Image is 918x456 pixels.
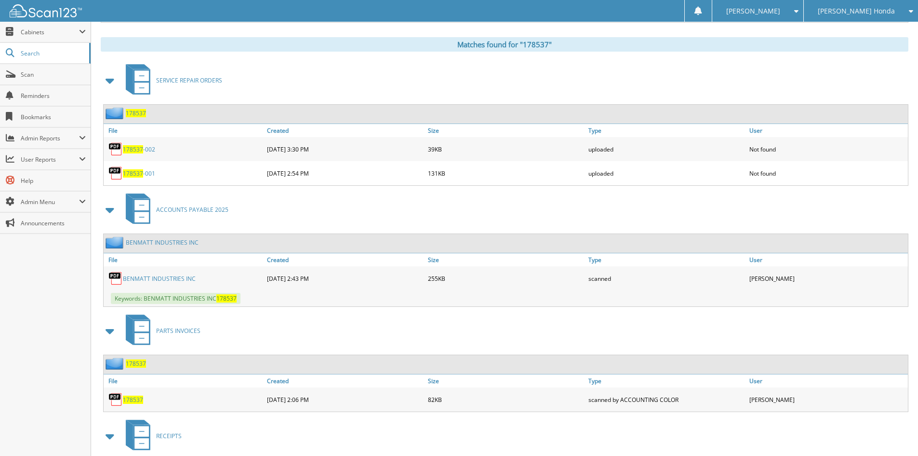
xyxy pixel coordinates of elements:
[265,164,426,183] div: [DATE] 2:54 PM
[586,374,747,387] a: Type
[21,177,86,185] span: Help
[104,253,265,266] a: File
[265,269,426,288] div: [DATE] 2:43 PM
[101,37,908,52] div: Matches found for "178537"
[120,312,200,350] a: PARTS INVOICES
[426,253,586,266] a: Size
[120,191,228,229] a: ACCOUNTS PAYABLE 2025
[586,139,747,159] div: uploaded
[106,358,126,370] img: folder2.png
[265,124,426,137] a: Created
[21,219,86,227] span: Announcements
[265,374,426,387] a: Created
[104,374,265,387] a: File
[21,28,79,36] span: Cabinets
[104,124,265,137] a: File
[21,134,79,142] span: Admin Reports
[426,139,586,159] div: 39KB
[747,164,908,183] div: Not found
[108,271,123,286] img: PDF.png
[747,253,908,266] a: User
[106,236,126,249] img: folder2.png
[747,374,908,387] a: User
[747,390,908,409] div: [PERSON_NAME]
[126,109,146,117] a: 178537
[21,155,79,164] span: User Reports
[156,76,222,84] span: SERVICE REPAIR ORDERS
[586,269,747,288] div: scanned
[747,124,908,137] a: User
[586,390,747,409] div: scanned by ACCOUNTING COLOR
[108,142,123,156] img: PDF.png
[156,432,182,440] span: RECEIPTS
[818,8,895,14] span: [PERSON_NAME] Honda
[123,169,155,178] a: 178537-001
[426,124,586,137] a: Size
[21,70,86,79] span: Scan
[120,417,182,455] a: RECEIPTS
[108,166,123,180] img: PDF.png
[123,275,196,283] a: BENMATT INDUSTRIES INC
[426,164,586,183] div: 131KB
[21,49,84,57] span: Search
[123,169,143,178] span: 178537
[106,107,126,119] img: folder2.png
[586,253,747,266] a: Type
[265,390,426,409] div: [DATE] 2:06 PM
[747,269,908,288] div: [PERSON_NAME]
[108,392,123,407] img: PDF.png
[586,164,747,183] div: uploaded
[123,145,143,153] span: 178537
[21,113,86,121] span: Bookmarks
[156,206,228,214] span: ACCOUNTS PAYABLE 2025
[21,92,86,100] span: Reminders
[586,124,747,137] a: Type
[126,238,199,247] a: BENMATT INDUSTRIES INC
[123,145,155,153] a: 178537-002
[120,61,222,99] a: SERVICE REPAIR ORDERS
[870,410,918,456] iframe: Chat Widget
[426,269,586,288] div: 255KB
[111,293,240,304] span: Keywords: BENMATT INDUSTRIES INC
[747,139,908,159] div: Not found
[21,198,79,206] span: Admin Menu
[216,294,237,303] span: 178537
[265,253,426,266] a: Created
[426,390,586,409] div: 82KB
[265,139,426,159] div: [DATE] 3:30 PM
[123,396,143,404] a: 178537
[10,4,82,17] img: scan123-logo-white.svg
[426,374,586,387] a: Size
[726,8,780,14] span: [PERSON_NAME]
[126,359,146,368] a: 178537
[156,327,200,335] span: PARTS INVOICES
